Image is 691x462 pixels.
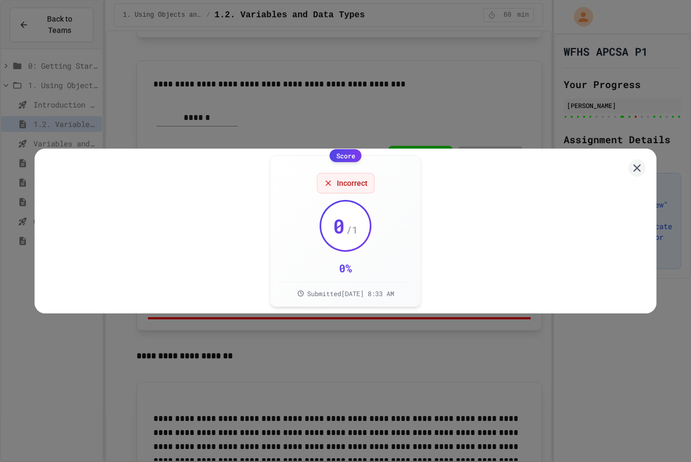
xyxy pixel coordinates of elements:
span: Incorrect [337,178,368,189]
span: / 1 [346,222,358,237]
span: 0 [333,215,345,237]
div: 0 % [339,260,352,276]
div: Score [330,149,362,162]
span: Submitted [DATE] 8:33 AM [307,289,394,298]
